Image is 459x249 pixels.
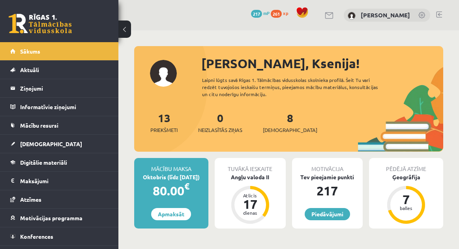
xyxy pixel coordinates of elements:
[348,12,356,20] img: Ksenija Tereško
[10,42,109,60] a: Sākums
[10,227,109,245] a: Konferences
[20,140,82,147] span: [DEMOGRAPHIC_DATA]
[10,209,109,227] a: Motivācijas programma
[20,48,40,55] span: Sākums
[215,158,286,173] div: Tuvākā ieskaite
[238,198,262,210] div: 17
[10,116,109,134] a: Mācību resursi
[20,159,67,166] span: Digitālie materiāli
[369,158,443,173] div: Pēdējā atzīme
[134,158,208,173] div: Mācību maksa
[150,126,178,134] span: Priekšmeti
[369,173,443,181] div: Ģeogrāfija
[198,111,242,134] a: 0Neizlasītās ziņas
[201,54,443,73] div: [PERSON_NAME], Ksenija!
[20,233,53,240] span: Konferences
[263,111,317,134] a: 8[DEMOGRAPHIC_DATA]
[20,79,109,97] legend: Ziņojumi
[215,173,286,181] div: Angļu valoda II
[150,111,178,134] a: 13Priekšmeti
[292,158,363,173] div: Motivācija
[20,122,58,129] span: Mācību resursi
[10,61,109,79] a: Aktuāli
[263,126,317,134] span: [DEMOGRAPHIC_DATA]
[20,172,109,190] legend: Maksājumi
[198,126,242,134] span: Neizlasītās ziņas
[263,10,270,16] span: mP
[20,196,41,203] span: Atzīmes
[283,10,288,16] span: xp
[10,79,109,97] a: Ziņojumi
[134,173,208,181] div: Oktobris (līdz [DATE])
[20,98,109,116] legend: Informatīvie ziņojumi
[10,98,109,116] a: Informatīvie ziņojumi
[10,153,109,171] a: Digitālie materiāli
[151,208,191,220] a: Apmaksāt
[251,10,262,18] span: 217
[20,214,82,221] span: Motivācijas programma
[251,10,270,16] a: 217 mP
[238,210,262,215] div: dienas
[9,14,72,33] a: Rīgas 1. Tālmācības vidusskola
[292,173,363,181] div: Tev pieejamie punkti
[202,76,388,98] div: Laipni lūgts savā Rīgas 1. Tālmācības vidusskolas skolnieka profilā. Šeit Tu vari redzēt tuvojošo...
[20,66,39,73] span: Aktuāli
[10,135,109,153] a: [DEMOGRAPHIC_DATA]
[10,172,109,190] a: Maksājumi
[361,11,410,19] a: [PERSON_NAME]
[271,10,282,18] span: 261
[394,193,418,206] div: 7
[369,173,443,225] a: Ģeogrāfija 7 balles
[238,193,262,198] div: Atlicis
[292,181,363,200] div: 217
[271,10,292,16] a: 261 xp
[134,181,208,200] div: 80.00
[305,208,350,220] a: Piedāvājumi
[184,180,189,192] span: €
[215,173,286,225] a: Angļu valoda II Atlicis 17 dienas
[10,190,109,208] a: Atzīmes
[394,206,418,210] div: balles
